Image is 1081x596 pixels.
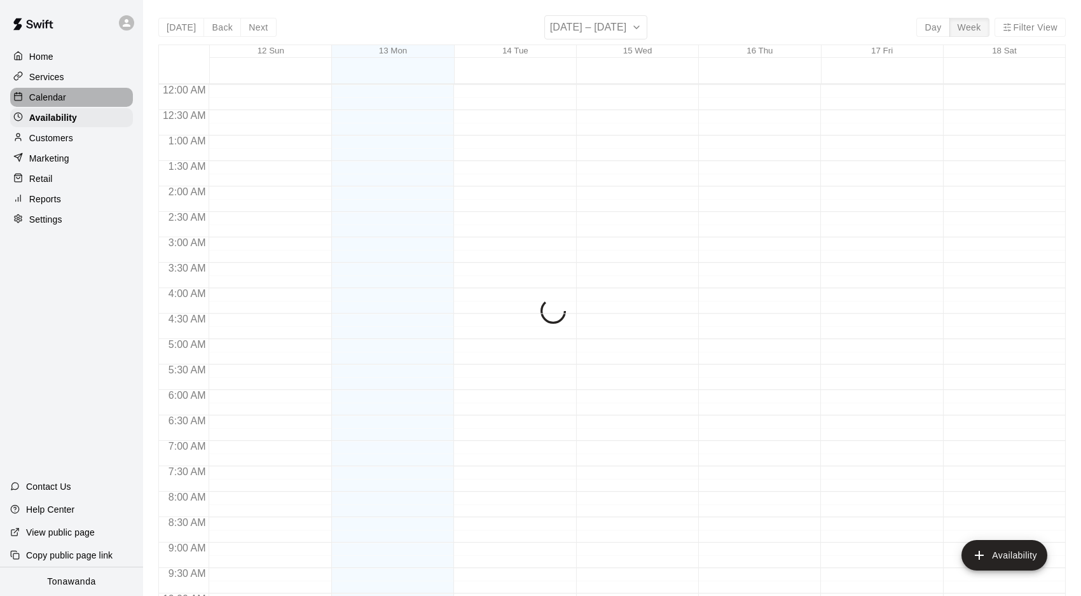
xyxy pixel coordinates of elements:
[258,46,284,55] button: 12 Sun
[29,50,53,63] p: Home
[29,71,64,83] p: Services
[160,110,209,121] span: 12:30 AM
[165,415,209,426] span: 6:30 AM
[10,88,133,107] a: Calendar
[165,314,209,324] span: 4:30 AM
[871,46,893,55] button: 17 Fri
[29,132,73,144] p: Customers
[165,212,209,223] span: 2:30 AM
[165,263,209,274] span: 3:30 AM
[29,193,61,205] p: Reports
[961,540,1047,571] button: add
[379,46,407,55] button: 13 Mon
[26,526,95,539] p: View public page
[10,108,133,127] a: Availability
[10,47,133,66] a: Home
[10,190,133,209] a: Reports
[26,503,74,516] p: Help Center
[29,152,69,165] p: Marketing
[10,67,133,87] a: Services
[165,161,209,172] span: 1:30 AM
[623,46,652,55] button: 15 Wed
[165,237,209,248] span: 3:00 AM
[160,85,209,95] span: 12:00 AM
[29,213,62,226] p: Settings
[992,46,1017,55] button: 18 Sat
[10,210,133,229] a: Settings
[165,492,209,502] span: 8:00 AM
[747,46,773,55] button: 16 Thu
[502,46,528,55] button: 14 Tue
[10,149,133,168] a: Marketing
[47,575,96,588] p: Tonawanda
[165,517,209,528] span: 8:30 AM
[165,288,209,299] span: 4:00 AM
[26,480,71,493] p: Contact Us
[165,466,209,477] span: 7:30 AM
[165,441,209,452] span: 7:00 AM
[10,128,133,148] a: Customers
[165,390,209,401] span: 6:00 AM
[29,91,66,104] p: Calendar
[165,543,209,553] span: 9:00 AM
[29,172,53,185] p: Retail
[165,364,209,375] span: 5:30 AM
[29,111,77,124] p: Availability
[26,549,113,562] p: Copy public page link
[165,135,209,146] span: 1:00 AM
[165,568,209,579] span: 9:30 AM
[165,339,209,350] span: 5:00 AM
[165,186,209,197] span: 2:00 AM
[10,169,133,188] a: Retail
